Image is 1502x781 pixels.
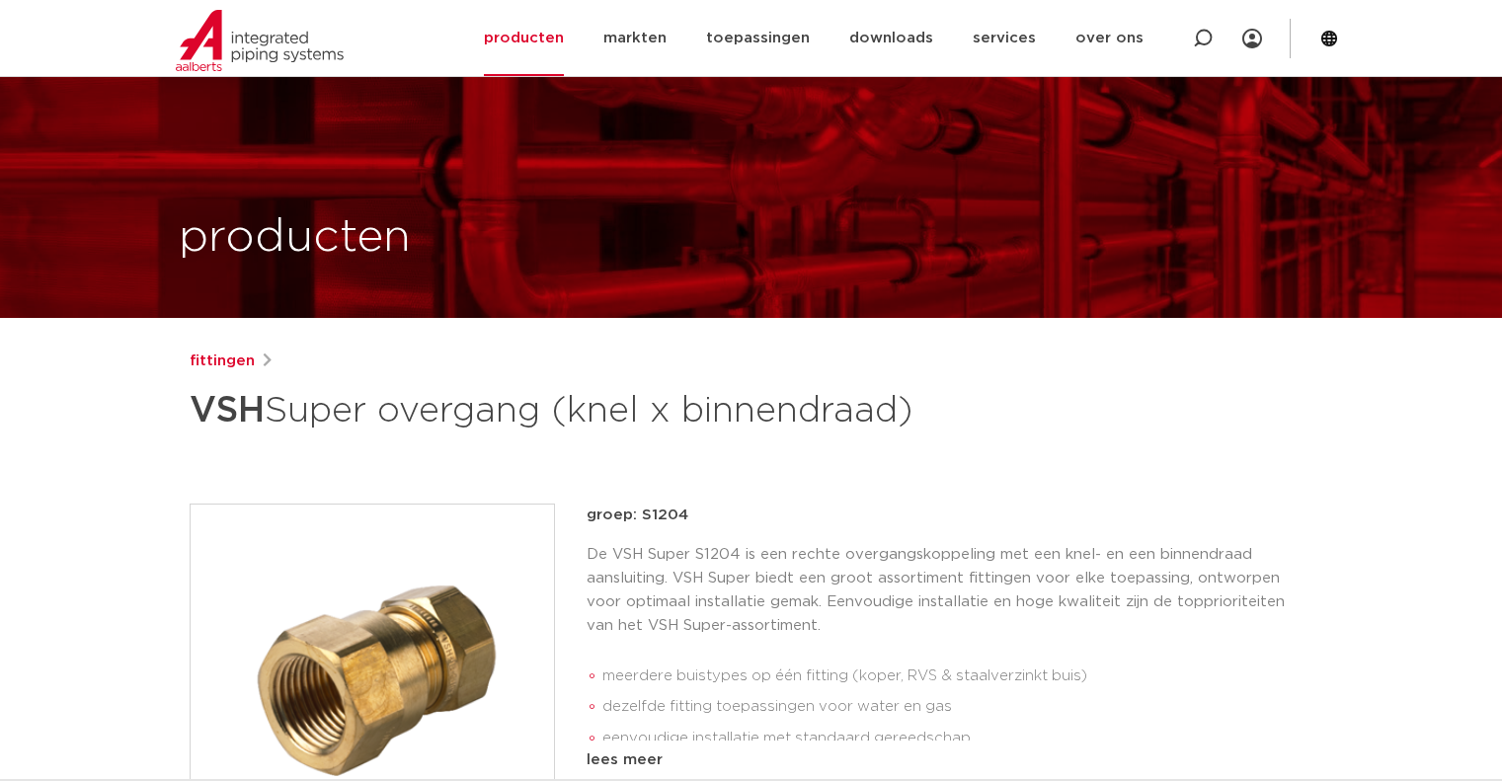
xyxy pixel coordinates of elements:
[602,691,1313,723] li: dezelfde fitting toepassingen voor water en gas
[602,661,1313,692] li: meerdere buistypes op één fitting (koper, RVS & staalverzinkt buis)
[587,504,1313,527] p: groep: S1204
[602,723,1313,754] li: eenvoudige installatie met standaard gereedschap
[190,381,931,440] h1: Super overgang (knel x binnendraad)
[179,206,411,270] h1: producten
[587,748,1313,772] div: lees meer
[190,393,265,429] strong: VSH
[587,543,1313,638] p: De VSH Super S1204 is een rechte overgangskoppeling met een knel- en een binnendraad aansluiting....
[190,350,255,373] a: fittingen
